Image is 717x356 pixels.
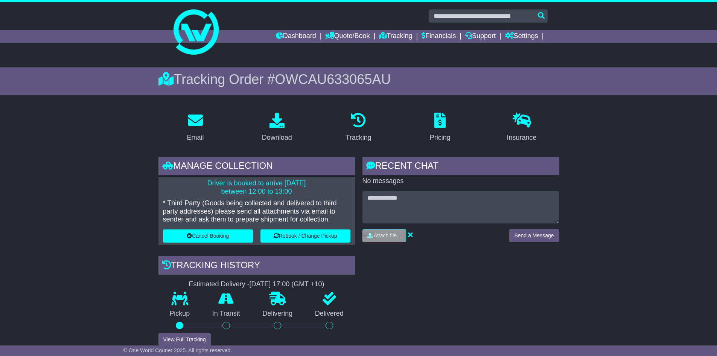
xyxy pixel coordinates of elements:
a: Email [182,110,209,145]
a: Tracking [379,30,412,43]
a: Settings [505,30,538,43]
div: Email [187,133,204,143]
div: Estimated Delivery - [158,280,355,289]
div: Insurance [507,133,537,143]
a: Quote/Book [325,30,370,43]
div: [DATE] 17:00 (GMT +10) [250,280,324,289]
div: Pricing [430,133,451,143]
button: Cancel Booking [163,229,253,243]
p: In Transit [201,310,251,318]
p: No messages [362,177,559,185]
div: Manage collection [158,157,355,177]
a: Financials [422,30,456,43]
span: © One World Courier 2025. All rights reserved. [123,347,232,353]
a: Pricing [425,110,455,145]
span: OWCAU633065AU [275,72,391,87]
p: Driver is booked to arrive [DATE] between 12:00 to 13:00 [163,179,350,196]
a: Dashboard [276,30,316,43]
button: Send a Message [509,229,559,242]
p: Delivering [251,310,304,318]
a: Download [257,110,297,145]
button: Rebook / Change Pickup [260,229,350,243]
div: Download [262,133,292,143]
a: Insurance [502,110,542,145]
a: Tracking [341,110,376,145]
p: Pickup [158,310,201,318]
div: Tracking history [158,256,355,277]
div: Tracking Order # [158,71,559,87]
p: * Third Party (Goods being collected and delivered to third party addresses) please send all atta... [163,199,350,224]
div: RECENT CHAT [362,157,559,177]
button: View Full Tracking [158,333,211,346]
a: Support [465,30,496,43]
p: Delivered [304,310,355,318]
div: Tracking [346,133,371,143]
